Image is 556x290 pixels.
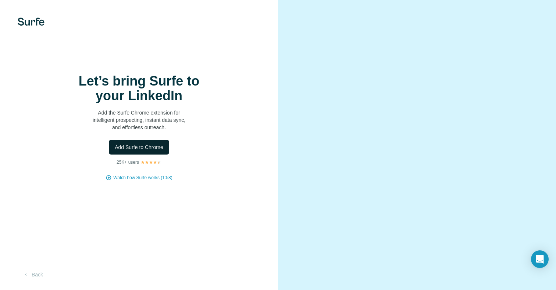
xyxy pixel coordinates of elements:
[18,268,48,281] button: Back
[531,250,549,268] div: Open Intercom Messenger
[140,160,161,164] img: Rating Stars
[18,18,44,26] img: Surfe's logo
[65,74,213,103] h1: Let’s bring Surfe to your LinkedIn
[113,174,172,181] button: Watch how Surfe works (1:58)
[65,109,213,131] p: Add the Surfe Chrome extension for intelligent prospecting, instant data sync, and effortless out...
[115,144,163,151] span: Add Surfe to Chrome
[117,159,139,166] p: 25K+ users
[109,140,169,155] button: Add Surfe to Chrome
